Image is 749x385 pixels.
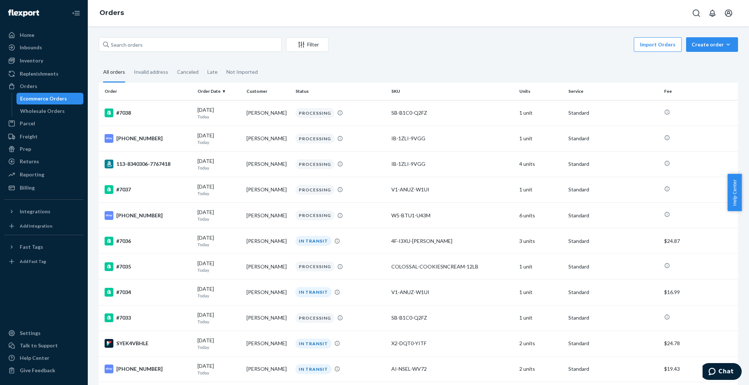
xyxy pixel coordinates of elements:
[16,105,84,117] a: Wholesale Orders
[661,83,738,100] th: Fee
[4,55,83,66] a: Inventory
[4,29,83,41] a: Home
[105,237,192,245] div: #7036
[20,258,46,264] div: Add Fast Tag
[296,210,334,220] div: PROCESSING
[4,220,83,232] a: Add Integration
[20,184,35,191] div: Billing
[20,367,55,374] div: Give Feedback
[197,190,241,197] p: Today
[197,370,241,376] p: Today
[20,120,35,127] div: Parcel
[20,329,41,337] div: Settings
[391,212,513,219] div: W5-BTU1-U43M
[197,311,241,325] div: [DATE]
[516,83,565,100] th: Units
[388,83,516,100] th: SKU
[20,243,43,251] div: Fast Tags
[105,160,192,168] div: 113-8340306-7767418
[296,262,334,271] div: PROCESSING
[20,95,67,102] div: Ecommerce Orders
[703,363,742,381] iframe: Opens a widget where you can chat to one of our agents
[565,83,661,100] th: Service
[391,340,513,347] div: X2-DQT0-YITF
[4,241,83,253] button: Fast Tags
[244,331,293,356] td: [PERSON_NAME]
[4,143,83,155] a: Prep
[16,93,84,104] a: Ecommerce Orders
[197,241,241,248] p: Today
[296,313,334,323] div: PROCESSING
[721,6,736,20] button: Open account menu
[689,6,704,20] button: Open Search Box
[4,340,83,351] button: Talk to Support
[99,37,282,52] input: Search orders
[197,114,241,120] p: Today
[296,339,331,348] div: IN TRANSIT
[197,157,241,171] div: [DATE]
[661,331,738,356] td: $24.78
[296,134,334,144] div: PROCESSING
[391,263,513,270] div: COLOSSAL-COOKIESNCREAM-12LB
[568,314,658,321] p: Standard
[516,151,565,177] td: 4 units
[634,37,682,52] button: Import Orders
[99,83,195,100] th: Order
[705,6,720,20] button: Open notifications
[391,186,513,193] div: V1-ANUZ-W1UI
[4,42,83,53] a: Inbounds
[197,234,241,248] div: [DATE]
[568,289,658,296] p: Standard
[516,203,565,228] td: 6 units
[516,305,565,331] td: 1 unit
[4,80,83,92] a: Orders
[103,62,125,83] div: All orders
[568,237,658,245] p: Standard
[516,279,565,305] td: 1 unit
[391,109,513,117] div: SB-B1C0-Q2FZ
[244,228,293,254] td: [PERSON_NAME]
[661,228,738,254] td: $24.87
[391,135,513,142] div: IB-1ZLI-9VGG
[226,62,258,81] div: Not Imported
[4,182,83,194] a: Billing
[207,62,218,81] div: Late
[516,100,565,126] td: 1 unit
[516,254,565,279] td: 1 unit
[686,37,738,52] button: Create order
[20,31,34,39] div: Home
[105,185,192,194] div: #7037
[296,185,334,195] div: PROCESSING
[692,41,733,48] div: Create order
[244,254,293,279] td: [PERSON_NAME]
[105,262,192,271] div: #7035
[244,151,293,177] td: [PERSON_NAME]
[20,44,42,51] div: Inbounds
[4,156,83,167] a: Returns
[105,134,192,143] div: [PHONE_NUMBER]
[94,3,130,24] ol: breadcrumbs
[197,260,241,273] div: [DATE]
[296,159,334,169] div: PROCESSING
[568,160,658,168] p: Standard
[69,6,83,20] button: Close Navigation
[244,279,293,305] td: [PERSON_NAME]
[391,365,513,373] div: AI-NSEL-WV72
[516,356,565,382] td: 2 units
[20,354,49,362] div: Help Center
[4,352,83,364] a: Help Center
[4,68,83,80] a: Replenishments
[568,340,658,347] p: Standard
[20,208,50,215] div: Integrations
[244,177,293,202] td: [PERSON_NAME]
[105,108,192,117] div: #7038
[293,83,388,100] th: Status
[391,237,513,245] div: 4F-I3XU-[PERSON_NAME]
[197,139,241,145] p: Today
[4,256,83,267] a: Add Fast Tag
[197,165,241,171] p: Today
[105,365,192,373] div: [PHONE_NUMBER]
[105,339,192,348] div: SYEK4VBHLE
[105,313,192,322] div: #7033
[197,132,241,145] div: [DATE]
